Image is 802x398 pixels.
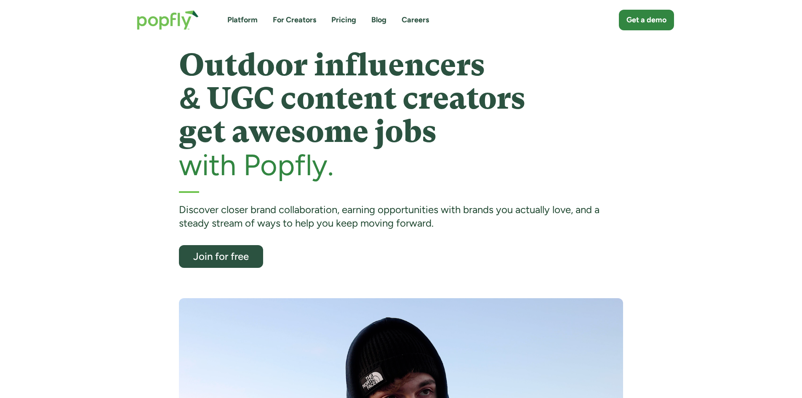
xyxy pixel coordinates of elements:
div: Join for free [187,251,256,262]
a: Careers [402,15,429,25]
h1: Outdoor influencers & UGC content creators get awesome jobs [179,48,623,149]
a: Pricing [331,15,356,25]
div: Get a demo [626,15,666,25]
a: Get a demo [619,10,674,30]
h2: with Popfly. [179,149,623,181]
a: Join for free [179,245,263,268]
a: Platform [227,15,258,25]
div: Discover closer brand collaboration, earning opportunities with brands you actually love, and a s... [179,203,623,230]
a: For Creators [273,15,316,25]
a: home [128,2,207,38]
a: Blog [371,15,386,25]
